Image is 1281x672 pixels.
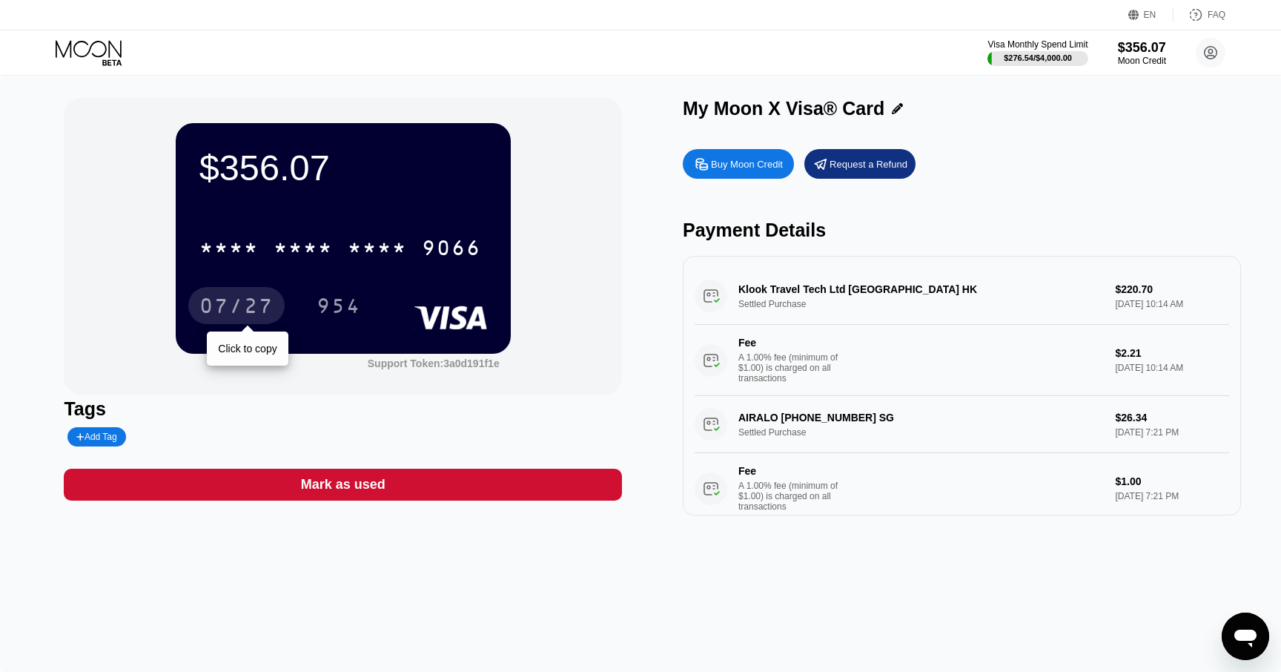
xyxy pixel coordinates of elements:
[830,158,907,171] div: Request a Refund
[683,98,884,119] div: My Moon X Visa® Card
[305,287,372,324] div: 954
[695,453,1229,524] div: FeeA 1.00% fee (minimum of $1.00) is charged on all transactions$1.00[DATE] 7:21 PM
[76,432,116,442] div: Add Tag
[368,358,500,369] div: Support Token: 3a0d191f1e
[1144,10,1156,20] div: EN
[987,39,1088,50] div: Visa Monthly Spend Limit
[199,296,274,320] div: 07/27
[1118,40,1166,56] div: $356.07
[1222,613,1269,660] iframe: Button to launch messaging window
[695,325,1229,396] div: FeeA 1.00% fee (minimum of $1.00) is charged on all transactions$2.21[DATE] 10:14 AM
[738,337,842,349] div: Fee
[218,343,277,355] div: Click to copy
[1115,491,1228,501] div: [DATE] 7:21 PM
[64,398,622,420] div: Tags
[1004,53,1072,62] div: $276.54 / $4,000.00
[1128,7,1174,22] div: EN
[1115,363,1228,373] div: [DATE] 10:14 AM
[738,352,850,383] div: A 1.00% fee (minimum of $1.00) is charged on all transactions
[317,296,361,320] div: 954
[804,149,916,179] div: Request a Refund
[67,427,125,447] div: Add Tag
[711,158,783,171] div: Buy Moon Credit
[1115,347,1228,359] div: $2.21
[683,220,1241,241] div: Payment Details
[1208,10,1225,20] div: FAQ
[1118,56,1166,66] div: Moon Credit
[738,481,850,512] div: A 1.00% fee (minimum of $1.00) is charged on all transactions
[1115,475,1228,487] div: $1.00
[683,149,794,179] div: Buy Moon Credit
[301,476,385,493] div: Mark as used
[64,469,622,501] div: Mark as used
[422,238,481,262] div: 9066
[368,358,500,369] div: Support Token:3a0d191f1e
[1174,7,1225,22] div: FAQ
[1118,40,1166,66] div: $356.07Moon Credit
[188,287,285,324] div: 07/27
[987,39,1088,66] div: Visa Monthly Spend Limit$276.54/$4,000.00
[738,465,842,477] div: Fee
[199,147,487,188] div: $356.07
